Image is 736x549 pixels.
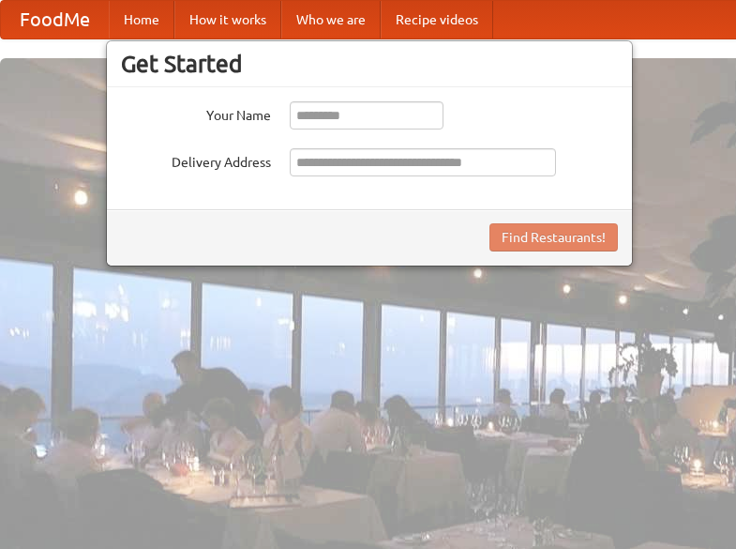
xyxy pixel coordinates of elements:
[109,1,174,38] a: Home
[121,148,271,172] label: Delivery Address
[489,223,618,252] button: Find Restaurants!
[1,1,109,38] a: FoodMe
[121,101,271,125] label: Your Name
[381,1,493,38] a: Recipe videos
[121,50,618,78] h3: Get Started
[281,1,381,38] a: Who we are
[174,1,281,38] a: How it works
